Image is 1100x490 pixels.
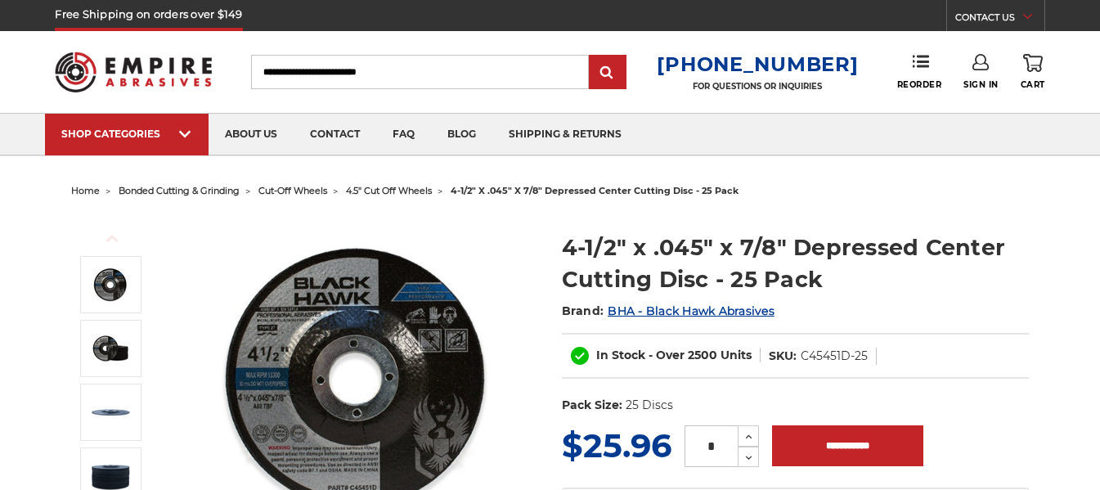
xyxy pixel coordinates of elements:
[688,348,717,362] span: 2500
[61,128,192,140] div: SHOP CATEGORIES
[90,264,131,305] img: 4-1/2" x 3/64" x 7/8" Depressed Center Type 27 Cut Off Wheel
[90,392,131,433] img: 4-1/2" x 3/64" x 7/8" Cut Off Disk
[769,348,797,365] dt: SKU:
[963,79,999,90] span: Sign In
[897,54,942,89] a: Reorder
[562,232,1029,295] h1: 4-1/2" x .045" x 7/8" Depressed Center Cutting Disc - 25 Pack
[649,348,685,362] span: - Over
[657,81,858,92] p: FOR QUESTIONS OR INQUIRIES
[90,328,131,369] img: 4.5" x .045" x 7/8" Arbor Raised Center Cut Off Wheels
[562,397,622,414] dt: Pack Size:
[258,185,327,196] a: cut-off wheels
[55,42,211,103] img: Empire Abrasives
[591,56,624,89] input: Submit
[626,397,673,414] dd: 25 Discs
[657,52,858,76] a: [PHONE_NUMBER]
[346,185,432,196] a: 4.5" cut off wheels
[897,79,942,90] span: Reorder
[119,185,240,196] a: bonded cutting & grinding
[71,185,100,196] a: home
[376,114,431,155] a: faq
[801,348,868,365] dd: C45451D-25
[1021,54,1045,90] a: Cart
[1021,79,1045,90] span: Cart
[451,185,739,196] span: 4-1/2" x .045" x 7/8" depressed center cutting disc - 25 pack
[562,303,604,318] span: Brand:
[209,114,294,155] a: about us
[608,303,774,318] a: BHA - Black Hawk Abrasives
[721,348,752,362] span: Units
[955,8,1044,31] a: CONTACT US
[492,114,638,155] a: shipping & returns
[92,221,132,256] button: Previous
[596,348,645,362] span: In Stock
[562,425,671,465] span: $25.96
[431,114,492,155] a: blog
[294,114,376,155] a: contact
